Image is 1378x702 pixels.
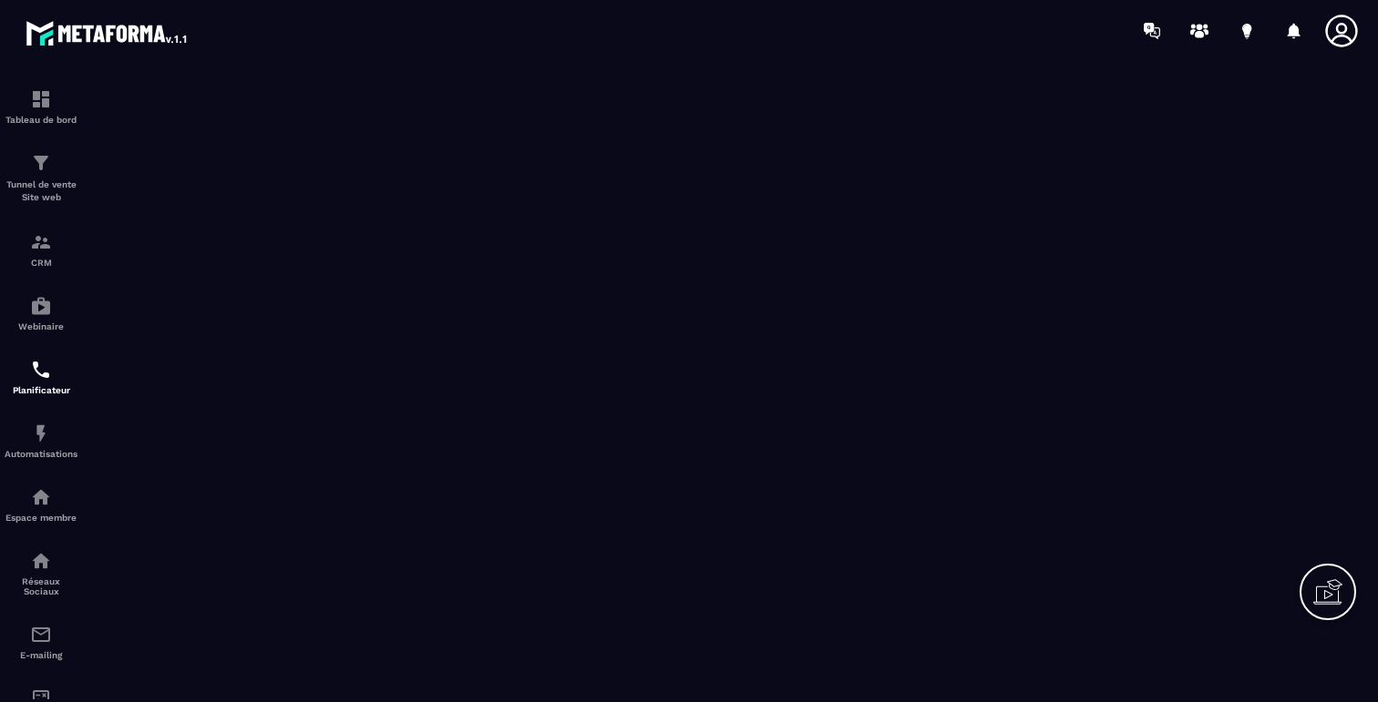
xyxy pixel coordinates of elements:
[5,345,77,409] a: schedulerschedulerPlanificateur
[5,473,77,536] a: automationsautomationsEspace membre
[5,178,77,204] p: Tunnel de vente Site web
[30,422,52,444] img: automations
[30,152,52,174] img: formation
[5,115,77,125] p: Tableau de bord
[30,295,52,317] img: automations
[5,138,77,218] a: formationformationTunnel de vente Site web
[5,576,77,596] p: Réseaux Sociaux
[5,409,77,473] a: automationsautomationsAutomatisations
[26,16,190,49] img: logo
[30,624,52,646] img: email
[5,536,77,610] a: social-networksocial-networkRéseaux Sociaux
[5,258,77,268] p: CRM
[5,75,77,138] a: formationformationTableau de bord
[5,321,77,331] p: Webinaire
[30,359,52,381] img: scheduler
[30,88,52,110] img: formation
[5,449,77,459] p: Automatisations
[5,610,77,674] a: emailemailE-mailing
[30,486,52,508] img: automations
[5,281,77,345] a: automationsautomationsWebinaire
[30,231,52,253] img: formation
[5,385,77,395] p: Planificateur
[5,650,77,660] p: E-mailing
[5,218,77,281] a: formationformationCRM
[30,550,52,572] img: social-network
[5,513,77,523] p: Espace membre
